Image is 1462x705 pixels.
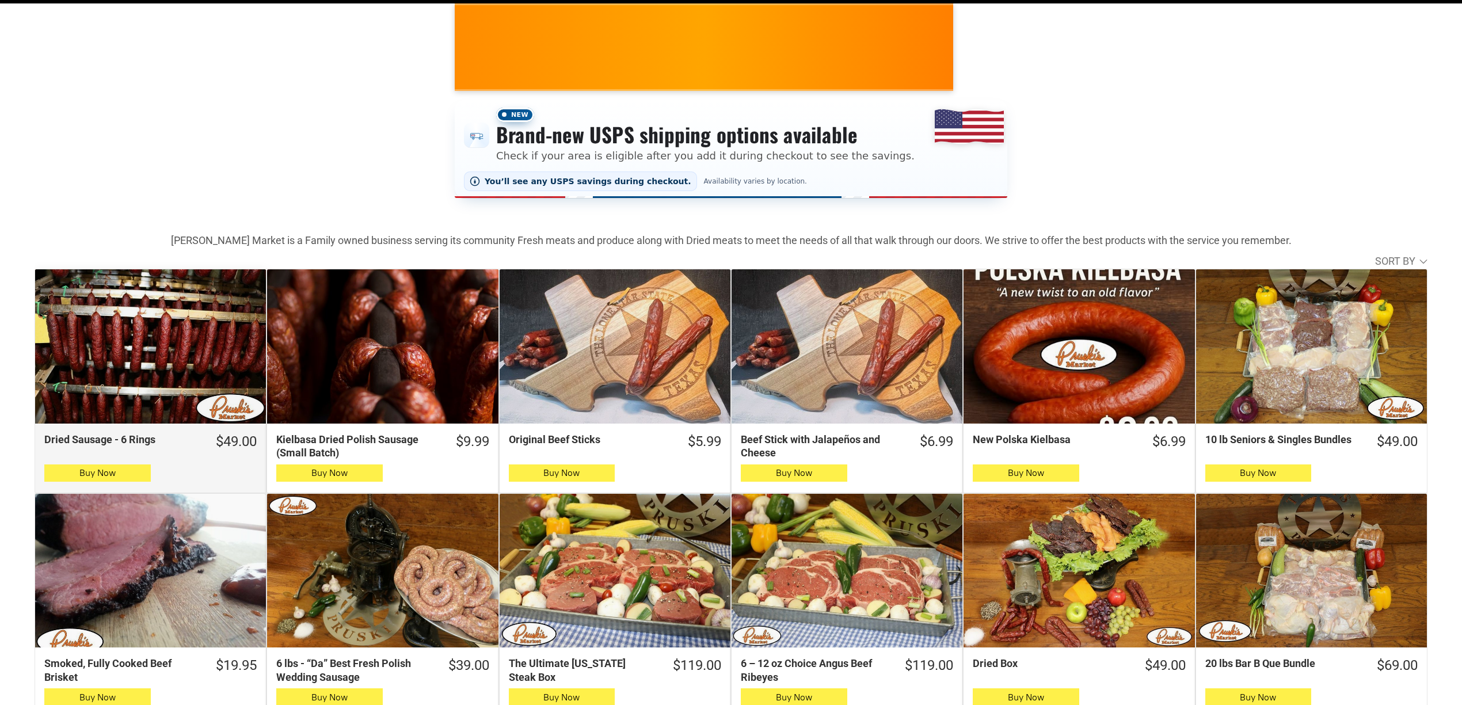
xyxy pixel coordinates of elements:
[509,464,615,482] button: Buy Now
[448,657,489,674] div: $39.00
[1196,433,1427,451] a: $49.0010 lb Seniors & Singles Bundles
[973,433,1130,446] div: New Polska Kielbasa
[456,433,489,451] div: $9.99
[543,467,580,478] span: Buy Now
[1377,657,1418,674] div: $69.00
[44,464,151,482] button: Buy Now
[1152,433,1186,451] div: $6.99
[500,494,730,648] a: The Ultimate Texas Steak Box
[673,657,721,674] div: $119.00
[276,433,434,460] div: Kielbasa Dried Polish Sausage (Small Batch)
[44,433,195,446] div: Dried Sausage - 6 Rings
[741,433,898,460] div: Beef Stick with Jalapeños and Cheese
[171,234,1292,246] strong: [PERSON_NAME] Market is a Family owned business serving its community Fresh meats and produce alo...
[311,692,348,703] span: Buy Now
[688,433,721,451] div: $5.99
[1008,467,1044,478] span: Buy Now
[1196,494,1427,648] a: 20 lbs Bar B Que Bundle
[1377,433,1418,451] div: $49.00
[732,433,962,460] a: $6.99Beef Stick with Jalapeños and Cheese
[509,433,667,446] div: Original Beef Sticks
[543,692,580,703] span: Buy Now
[267,494,498,648] a: 6 lbs - “Da” Best Fresh Polish Wedding Sausage
[500,269,730,424] a: Original Beef Sticks
[216,657,257,674] div: $19.95
[1240,692,1276,703] span: Buy Now
[496,122,915,147] h3: Brand-new USPS shipping options available
[267,433,498,460] a: $9.99Kielbasa Dried Polish Sausage (Small Batch)
[500,657,730,684] a: $119.00The Ultimate [US_STATE] Steak Box
[276,464,383,482] button: Buy Now
[455,100,1007,198] div: Shipping options announcement
[1008,692,1044,703] span: Buy Now
[1240,467,1276,478] span: Buy Now
[732,494,962,648] a: 6 – 12 oz Choice Angus Beef Ribeyes
[973,464,1079,482] button: Buy Now
[216,433,257,451] div: $49.00
[509,657,652,684] div: The Ultimate [US_STATE] Steak Box
[79,467,116,478] span: Buy Now
[1205,433,1356,446] div: 10 lb Seniors & Singles Bundles
[500,433,730,451] a: $5.99Original Beef Sticks
[776,467,812,478] span: Buy Now
[276,657,427,684] div: 6 lbs - “Da” Best Fresh Polish Wedding Sausage
[964,433,1194,451] a: $6.99New Polska Kielbasa
[35,433,266,451] a: $49.00Dried Sausage - 6 Rings
[311,467,348,478] span: Buy Now
[485,177,691,186] span: You’ll see any USPS savings during checkout.
[741,464,847,482] button: Buy Now
[905,657,953,674] div: $119.00
[1205,464,1312,482] button: Buy Now
[1145,657,1186,674] div: $49.00
[964,657,1194,674] a: $49.00Dried Box
[941,55,1167,74] span: [PERSON_NAME] MARKET
[1196,269,1427,424] a: 10 lb Seniors &amp; Singles Bundles
[35,494,266,648] a: Smoked, Fully Cooked Beef Brisket
[35,269,266,424] a: Dried Sausage - 6 Rings
[44,657,195,684] div: Smoked, Fully Cooked Beef Brisket
[776,692,812,703] span: Buy Now
[496,148,915,163] p: Check if your area is eligible after you add it during checkout to see the savings.
[964,494,1194,648] a: Dried Box
[920,433,953,451] div: $6.99
[35,657,266,684] a: $19.95Smoked, Fully Cooked Beef Brisket
[267,657,498,684] a: $39.006 lbs - “Da” Best Fresh Polish Wedding Sausage
[496,108,534,122] span: New
[964,269,1194,424] a: New Polska Kielbasa
[702,177,809,185] span: Availability varies by location.
[973,657,1123,670] div: Dried Box
[1205,657,1356,670] div: 20 lbs Bar B Que Bundle
[741,657,884,684] div: 6 – 12 oz Choice Angus Beef Ribeyes
[732,269,962,424] a: Beef Stick with Jalapeños and Cheese
[732,657,962,684] a: $119.006 – 12 oz Choice Angus Beef Ribeyes
[1196,657,1427,674] a: $69.0020 lbs Bar B Que Bundle
[267,269,498,424] a: Kielbasa Dried Polish Sausage (Small Batch)
[79,692,116,703] span: Buy Now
